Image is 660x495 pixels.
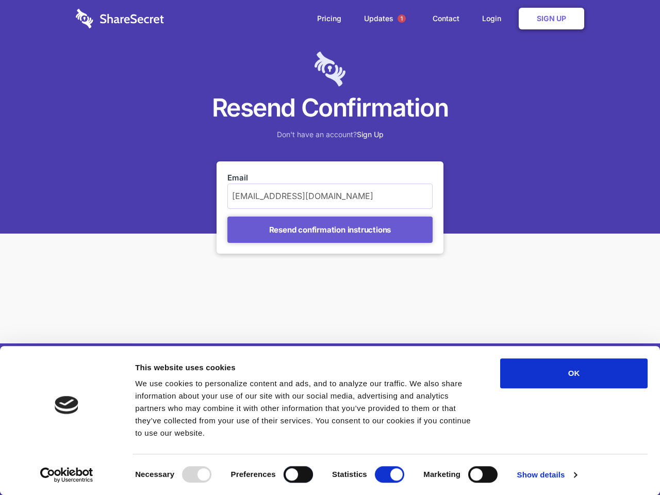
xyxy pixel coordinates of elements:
[76,9,164,28] img: logo-wordmark-white-trans-d4663122ce5f474addd5e946df7df03e33cb6a1c49d2221995e7729f52c070b2.svg
[357,130,384,139] a: Sign Up
[608,443,648,483] iframe: Drift Widget Chat Controller
[22,467,112,483] a: Usercentrics Cookiebot - opens in a new window
[500,358,648,388] button: OK
[307,3,352,35] a: Pricing
[135,470,174,478] strong: Necessary
[227,172,433,184] label: Email
[519,8,584,29] a: Sign Up
[55,396,78,414] img: logo
[517,467,577,483] a: Show details
[227,217,433,243] input: Resend confirmation instructions
[315,52,345,87] img: logo-lt-purple-60x68@2x-c671a683ea72a1d466fb5d642181eefbee81c4e10ba9aed56c8e1d7e762e8086.png
[135,361,477,374] div: This website uses cookies
[135,377,477,439] div: We use cookies to personalize content and ads, and to analyze our traffic. We also share informat...
[231,470,276,478] strong: Preferences
[423,470,460,478] strong: Marketing
[398,14,406,23] span: 1
[472,3,517,35] a: Login
[332,470,367,478] strong: Statistics
[422,3,470,35] a: Contact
